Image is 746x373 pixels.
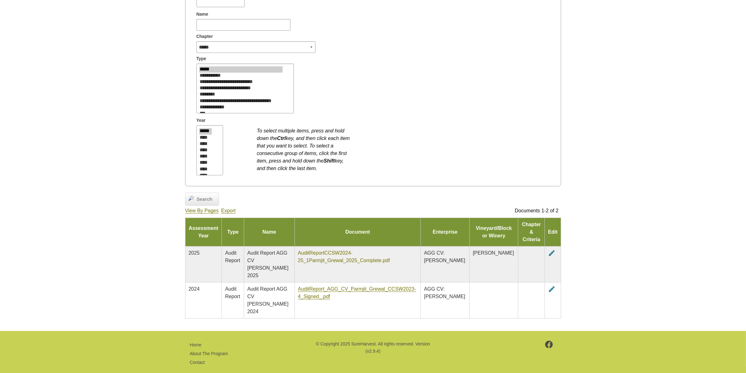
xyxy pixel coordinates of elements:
[247,286,289,314] span: Audit Report AGG CV [PERSON_NAME] 2024
[189,286,200,292] span: 2024
[225,250,240,263] span: Audit Report
[548,249,556,257] i: edit
[424,250,465,263] span: AGG CV: [PERSON_NAME]
[421,218,470,246] td: Enterprise
[295,218,421,246] td: Document
[298,250,390,263] a: AuditReportCCSW2024-25_1Parmjit_Grewal_2025_Complete.pdf
[518,218,545,246] td: Chapter & Criteria
[548,286,556,292] a: edit
[545,341,553,348] img: footer-facebook.png
[185,208,219,214] a: View By Pages
[185,193,219,206] a: Search
[277,136,286,141] b: Ctrl
[424,286,465,299] span: AGG CV: [PERSON_NAME]
[189,250,200,256] span: 2025
[190,360,205,365] a: Contact
[185,218,222,246] td: Assessment Year
[196,11,208,18] span: Name
[473,250,514,256] span: [PERSON_NAME]
[190,342,201,347] a: Home
[190,351,228,356] a: About The Program
[221,208,236,214] a: Export
[196,33,213,40] span: Chapter
[548,285,556,293] i: edit
[244,218,295,246] td: Name
[194,196,216,203] span: Search
[247,250,289,278] span: Audit Report AGG CV [PERSON_NAME] 2025
[548,250,556,256] a: edit
[324,158,335,163] b: Shift
[196,55,206,62] span: Type
[257,124,351,172] div: To select multiple items, press and hold down the key, and then click each item that you want to ...
[189,196,194,201] img: magnifier.png
[315,340,431,355] p: © Copyright 2025 SureHarvest. All rights reserved. Version (v2.9.4)
[470,218,518,246] td: Vineyard/Block or Winery
[196,117,206,124] span: Year
[545,218,561,246] td: Edit
[225,286,240,299] span: Audit Report
[515,208,559,213] span: Documents 1-2 of 2
[222,218,244,246] td: Type
[298,286,416,299] a: AuditReport_AGG_CV_Parmjit_Grewal_CCSW2023-4_Signed_.pdf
